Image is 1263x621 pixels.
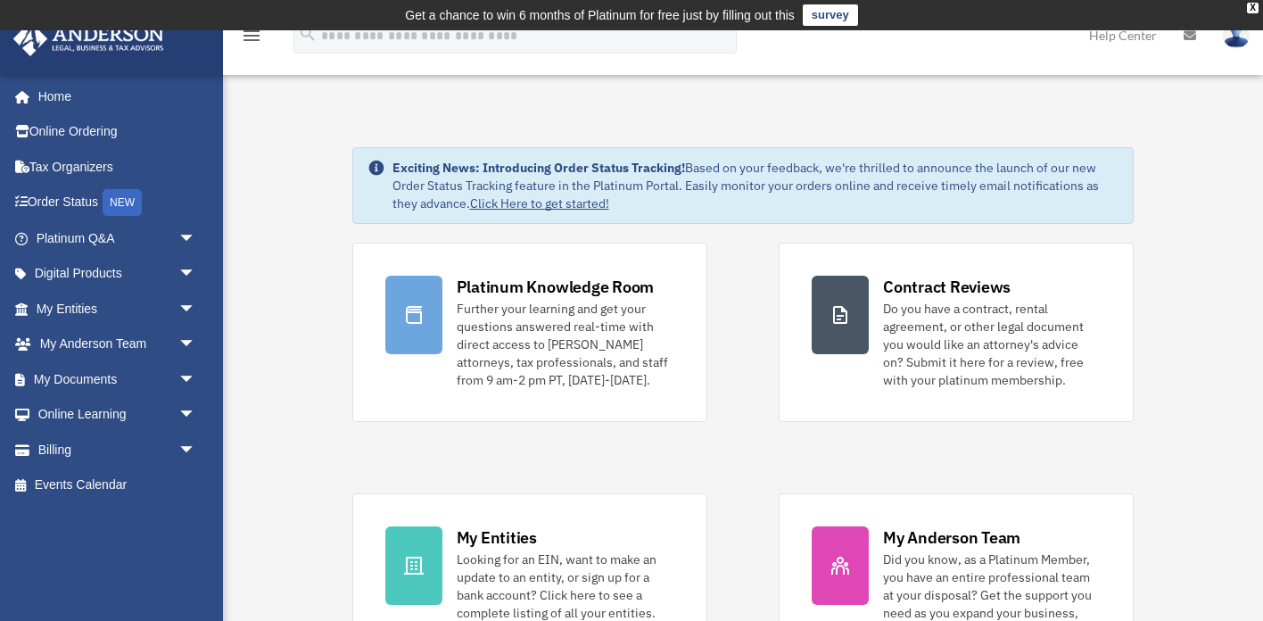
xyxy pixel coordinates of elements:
img: User Pic [1223,22,1250,48]
div: Platinum Knowledge Room [457,276,655,298]
a: Digital Productsarrow_drop_down [12,256,223,292]
div: Contract Reviews [883,276,1011,298]
span: arrow_drop_down [178,220,214,257]
a: Platinum Q&Aarrow_drop_down [12,220,223,256]
a: menu [241,31,262,46]
a: My Anderson Teamarrow_drop_down [12,327,223,362]
div: Get a chance to win 6 months of Platinum for free just by filling out this [405,4,795,26]
a: Contract Reviews Do you have a contract, rental agreement, or other legal document you would like... [779,243,1134,422]
div: My Entities [457,526,537,549]
a: Tax Organizers [12,149,223,185]
a: Online Learningarrow_drop_down [12,397,223,433]
i: menu [241,25,262,46]
div: Based on your feedback, we're thrilled to announce the launch of our new Order Status Tracking fe... [392,159,1119,212]
div: NEW [103,189,142,216]
a: My Entitiesarrow_drop_down [12,291,223,327]
a: survey [803,4,858,26]
a: Click Here to get started! [470,195,609,211]
a: Home [12,79,214,114]
span: arrow_drop_down [178,291,214,327]
img: Anderson Advisors Platinum Portal [8,21,169,56]
a: Billingarrow_drop_down [12,432,223,468]
div: Further your learning and get your questions answered real-time with direct access to [PERSON_NAM... [457,300,674,389]
i: search [298,24,318,44]
div: Do you have a contract, rental agreement, or other legal document you would like an attorney's ad... [883,300,1101,389]
span: arrow_drop_down [178,361,214,398]
span: arrow_drop_down [178,327,214,363]
a: Online Ordering [12,114,223,150]
div: My Anderson Team [883,526,1020,549]
strong: Exciting News: Introducing Order Status Tracking! [392,160,685,176]
span: arrow_drop_down [178,256,214,293]
span: arrow_drop_down [178,432,214,468]
a: Order StatusNEW [12,185,223,221]
a: Events Calendar [12,468,223,503]
a: Platinum Knowledge Room Further your learning and get your questions answered real-time with dire... [352,243,707,422]
div: close [1247,3,1259,13]
a: My Documentsarrow_drop_down [12,361,223,397]
span: arrow_drop_down [178,397,214,434]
